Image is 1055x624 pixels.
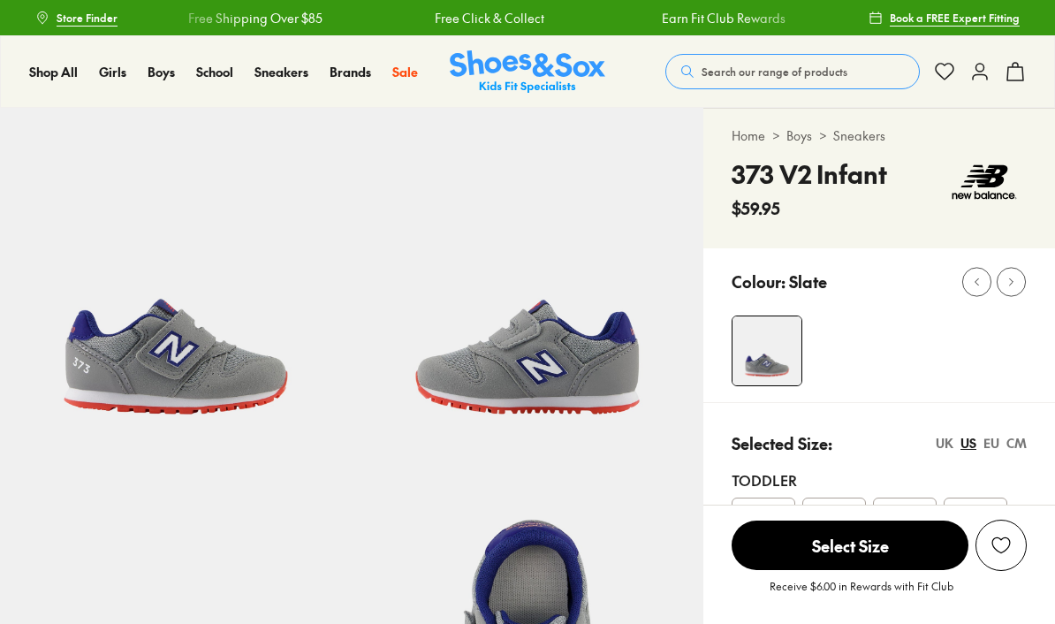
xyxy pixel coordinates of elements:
button: Select Size [732,520,968,571]
img: Vendor logo [942,156,1027,209]
div: > > [732,126,1027,145]
span: Brands [330,63,371,80]
span: School [196,63,233,80]
p: Slate [789,270,827,293]
img: SNS_Logo_Responsive.svg [450,50,605,94]
a: Book a FREE Expert Fitting [869,2,1020,34]
span: Shop All [29,63,78,80]
a: Store Finder [35,2,118,34]
span: Sale [392,63,418,80]
a: Sale [392,63,418,81]
a: Girls [99,63,126,81]
a: Earn Fit Club Rewards [661,9,785,27]
div: EU [983,434,999,453]
span: Search our range of products [702,64,847,80]
span: Store Finder [57,10,118,26]
span: Girls [99,63,126,80]
div: Toddler [732,469,1027,491]
p: Selected Size: [732,431,832,455]
span: $59.95 [732,196,780,220]
span: Sneakers [254,63,308,80]
p: Colour: [732,270,786,293]
button: Search our range of products [665,54,920,89]
img: 4-522543_1 [732,316,801,385]
a: Free Click & Collect [435,9,544,27]
a: Home [732,126,765,145]
a: Boys [148,63,175,81]
a: Sneakers [254,63,308,81]
a: Brands [330,63,371,81]
h4: 373 V2 Infant [732,156,887,193]
div: UK [936,434,953,453]
span: Select Size [732,521,968,570]
span: Boys [148,63,175,80]
div: CM [1006,434,1027,453]
a: Sneakers [833,126,885,145]
p: Receive $6.00 in Rewards with Fit Club [770,578,953,610]
button: Add to Wishlist [975,520,1027,571]
a: Boys [786,126,812,145]
a: Free Shipping Over $85 [188,9,323,27]
a: Shop All [29,63,78,81]
a: Shoes & Sox [450,50,605,94]
a: School [196,63,233,81]
span: Book a FREE Expert Fitting [890,10,1020,26]
div: US [960,434,976,453]
img: 5-522544_1 [352,108,703,460]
